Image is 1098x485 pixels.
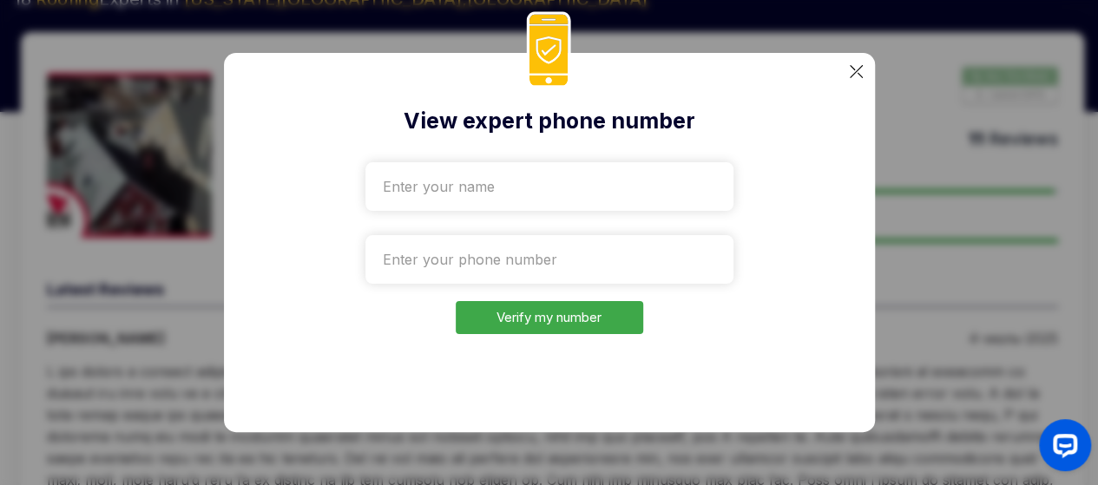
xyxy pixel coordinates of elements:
[526,11,571,88] img: phoneIcon
[456,301,643,335] button: Verify my number
[365,162,733,211] input: Enter your name
[850,65,863,78] img: categoryImgae
[1025,412,1098,485] iframe: OpenWidget widget
[264,105,835,138] h2: View expert phone number
[365,235,733,284] input: Enter your phone number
